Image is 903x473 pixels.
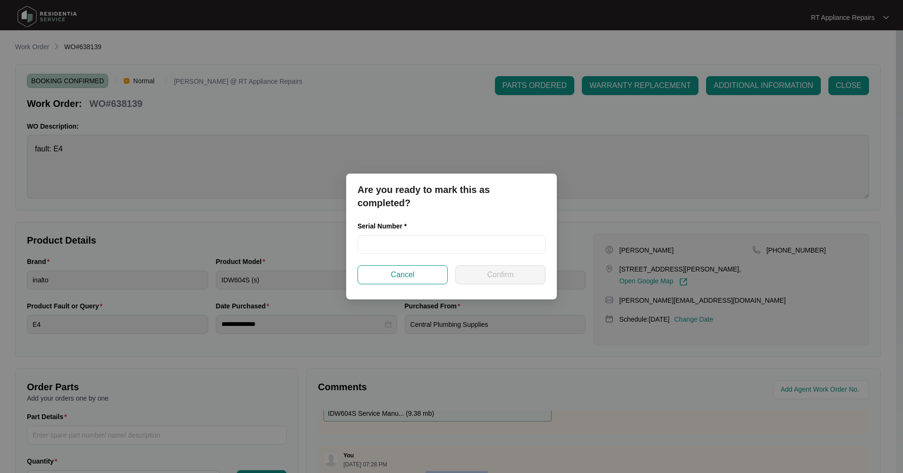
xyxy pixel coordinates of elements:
[358,221,414,231] label: Serial Number *
[455,265,545,284] button: Confirm
[358,196,545,210] p: completed?
[358,265,448,284] button: Cancel
[358,183,545,196] p: Are you ready to mark this as
[391,269,415,280] span: Cancel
